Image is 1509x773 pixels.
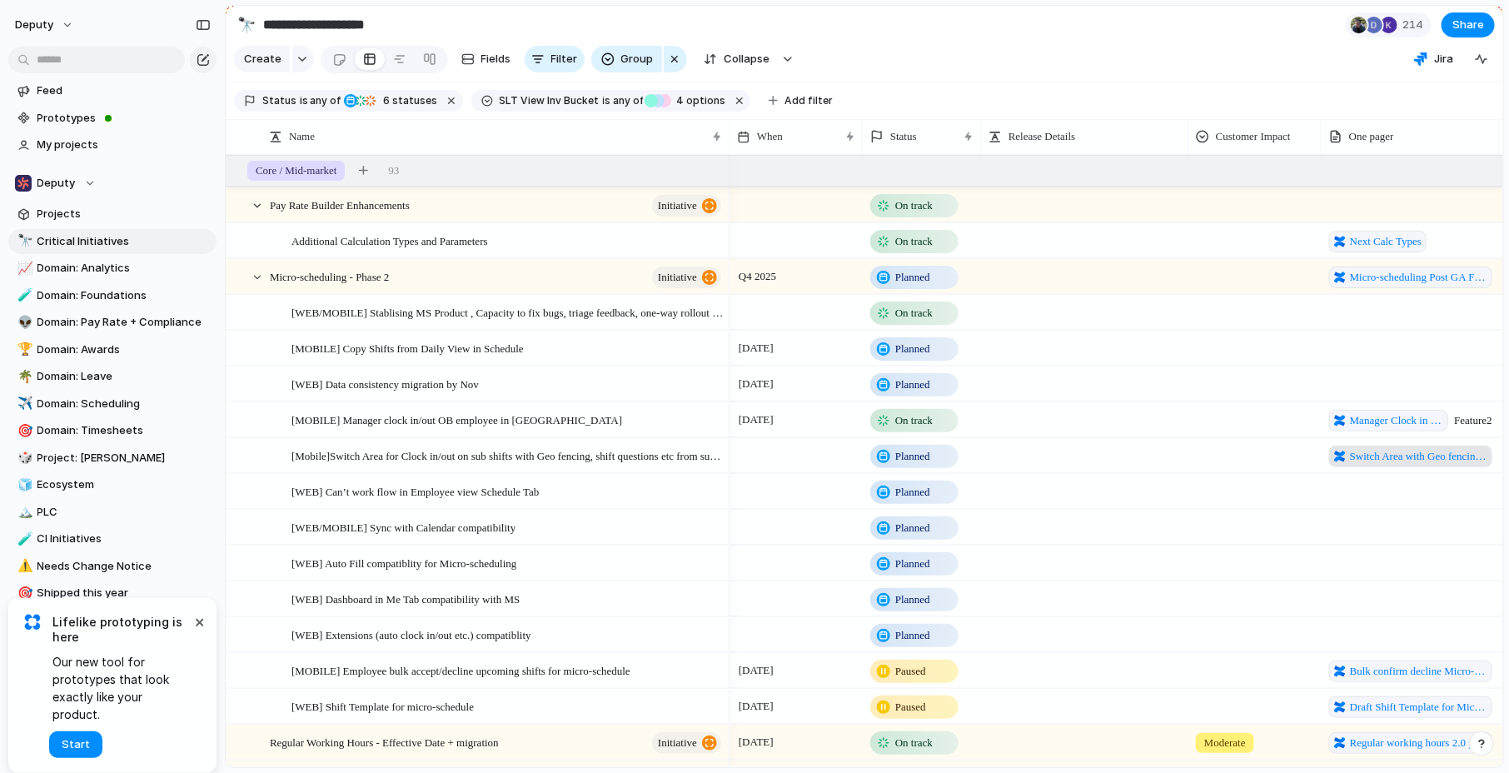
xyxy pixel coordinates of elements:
a: 📈Domain: Analytics [8,256,217,281]
div: 🏔️PLC [8,500,217,525]
div: 🔭 [237,13,256,36]
div: 🔭 [17,232,29,251]
button: 📈 [15,260,32,277]
span: Fields [481,51,511,67]
button: Share [1442,12,1495,37]
span: Critical Initiatives [37,233,211,250]
a: 🎯Domain: Timesheets [8,418,217,443]
div: 🎯 [17,421,29,441]
span: One pager [1349,128,1394,145]
span: Planned [895,341,930,357]
span: 4 [671,94,686,107]
span: initiative [658,266,697,289]
a: Manager Clock in out on behalf of Employee for Micro-Schedule [1329,410,1448,431]
button: initiative [652,732,721,754]
span: Name [289,128,315,145]
div: 🎲 [17,448,29,467]
div: 🎯 [17,584,29,603]
span: Draft Shift Template for Micro-schedule [1350,699,1487,716]
span: Planned [895,520,930,536]
span: options [671,93,725,108]
button: initiative [652,195,721,217]
a: Draft Shift Template for Micro-schedule [1329,696,1492,718]
span: Planned [895,591,930,608]
span: [MOBILE] Copy Shifts from Daily View in Schedule [291,338,524,357]
a: Regular working hours 2.0 pre-migration improvements [1329,732,1492,754]
button: 🧪 [15,287,32,304]
span: Add filter [784,93,833,108]
span: [WEB] Data consistency migration by Nov [291,374,479,393]
button: Create [234,46,290,72]
a: 🧪Domain: Foundations [8,283,217,308]
div: ✈️ [17,394,29,413]
span: Release Details [1008,128,1076,145]
div: 🧊 [17,476,29,495]
button: 🎲 [15,450,32,466]
a: Feed [8,78,217,103]
span: [DATE] [735,338,778,358]
button: 🔭 [233,12,260,38]
div: 📈 [17,259,29,278]
button: 4 options [645,92,729,110]
button: initiative [652,267,721,288]
span: 6 [379,94,393,107]
button: Filter [525,46,585,72]
button: ✈️ [15,396,32,412]
button: 🏆 [15,342,32,358]
span: On track [895,735,933,751]
button: 6 statuses [342,92,441,110]
div: 🌴Domain: Leave [8,364,217,389]
a: 🎲Project: [PERSON_NAME] [8,446,217,471]
span: Planned [895,484,930,501]
span: On track [895,197,933,214]
span: Domain: Awards [37,342,211,358]
div: 🌴 [17,367,29,386]
button: Dismiss [190,611,210,631]
span: [MOBILE] Manager clock in/out OB employee in [GEOGRAPHIC_DATA] [291,410,622,429]
button: Deputy [8,171,217,196]
a: Projects [8,202,217,227]
button: Fields [455,46,518,72]
span: Micro-scheduling - Phase 2 [270,267,389,286]
span: [DATE] [735,410,778,430]
span: [WEB/MOBILE] Sync with Calendar compatibility [291,517,515,536]
button: 🌴 [15,368,32,385]
span: Bulk confirm decline Micro-schedule via Mobile [1350,663,1487,680]
a: Micro-scheduling Post GA Feature Development List [1329,267,1492,288]
span: Jira [1434,51,1453,67]
span: any of [308,93,341,108]
button: Add filter [759,89,843,112]
span: 93 [388,162,399,179]
span: 214 [1402,17,1428,33]
div: 🧪 [17,530,29,549]
div: 🧊Ecosystem [8,472,217,497]
span: Our new tool for prototypes that look exactly like your product. [52,653,192,723]
span: CI Initiatives [37,531,211,547]
span: [DATE] [735,696,778,716]
span: Lifelike prototyping is here [52,615,192,645]
span: Ecosystem [37,476,211,493]
span: Collapse [724,51,769,67]
span: Planned [895,269,930,286]
span: Domain: Foundations [37,287,211,304]
a: Prototypes [8,106,217,131]
span: [DATE] [735,374,778,394]
span: When [757,128,783,145]
button: 👽 [15,314,32,331]
span: Planned [895,627,930,644]
div: 🎯Shipped this year [8,581,217,606]
span: Filter [551,51,578,67]
span: Paused [895,699,926,716]
div: 🏔️ [17,502,29,521]
button: isany of [600,92,647,110]
span: PLC [37,504,211,521]
span: any of [611,93,644,108]
span: My projects [37,137,211,153]
a: 🧪CI Initiatives [8,526,217,551]
span: Start [62,736,90,753]
button: 🏔️ [15,504,32,521]
span: [Mobile]Switch Area for Clock in/out on sub shifts with Geo fencing, shift questions etc from sub... [291,446,724,465]
span: Shipped this year [37,585,211,601]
